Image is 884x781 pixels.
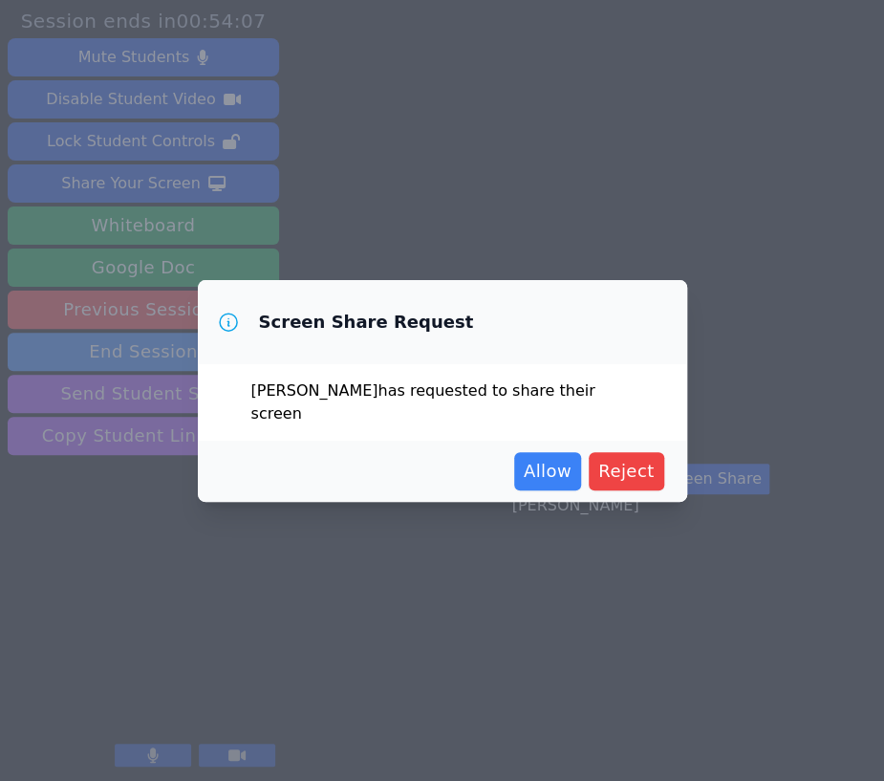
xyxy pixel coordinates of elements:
span: Allow [524,458,571,485]
span: Reject [598,458,655,485]
button: Allow [514,452,581,490]
h3: Screen Share Request [259,311,474,334]
button: Reject [589,452,664,490]
div: [PERSON_NAME] has requested to share their screen [198,364,687,441]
